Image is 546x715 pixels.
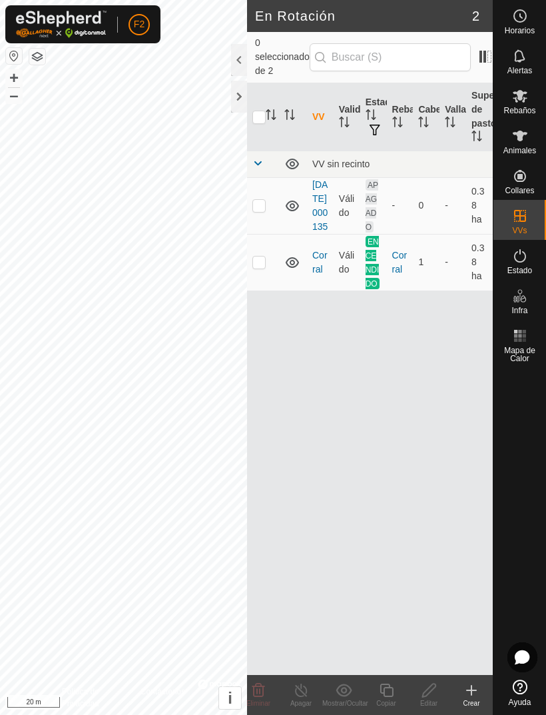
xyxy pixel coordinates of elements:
span: VVs [512,227,527,235]
div: Copiar [365,698,408,708]
a: [DATE] 000135 [312,179,328,232]
td: 1 [413,234,439,291]
p-sorticon: Activar para ordenar [471,133,482,143]
div: Corral [392,249,408,277]
td: 0 [413,177,439,234]
span: Infra [511,307,527,315]
span: Estado [507,267,532,275]
div: - [392,199,408,213]
div: Editar [408,698,450,708]
p-sorticon: Activar para ordenar [418,119,429,129]
span: Alertas [507,67,532,75]
a: Contáctenos [140,686,185,710]
p-sorticon: Activar para ordenar [284,111,295,122]
span: ENCENDIDO [366,236,380,289]
th: Superficie de pastoreo [466,83,493,151]
span: APAGADO [366,179,378,233]
td: - [439,234,466,291]
button: Restablecer Mapa [6,48,22,64]
span: Ayuda [509,698,531,706]
span: Mapa de Calor [497,347,543,362]
p-sorticon: Activar para ordenar [366,111,376,122]
span: Animales [503,147,536,155]
td: Válido [334,177,360,234]
span: Eliminar [246,700,270,707]
th: Vallado [439,83,466,151]
th: Rebaño [387,83,413,151]
span: 2 [472,6,479,26]
div: Mostrar/Ocultar [322,698,365,708]
button: – [6,87,22,103]
p-sorticon: Activar para ordenar [339,119,350,129]
td: 0.38 ha [466,177,493,234]
img: Logo Gallagher [16,11,107,38]
p-sorticon: Activar para ordenar [392,119,403,129]
div: VV sin recinto [312,159,487,169]
th: Cabezas [413,83,439,151]
th: Estado [360,83,387,151]
td: - [439,177,466,234]
button: Capas del Mapa [29,49,45,65]
a: Ayuda [493,674,546,712]
button: + [6,70,22,86]
span: i [228,689,232,707]
th: VV [307,83,334,151]
p-sorticon: Activar para ordenar [445,119,455,129]
h2: En Rotación [255,8,472,24]
span: F2 [134,17,144,31]
span: Collares [505,187,534,195]
p-sorticon: Activar para ordenar [266,111,276,122]
span: Horarios [505,27,535,35]
td: Válido [334,234,360,291]
a: Corral [312,250,328,275]
button: i [219,687,241,709]
th: Validez [334,83,360,151]
span: Rebaños [503,107,535,115]
a: Política de Privacidad [62,686,125,710]
input: Buscar (S) [310,43,471,71]
span: 0 seleccionado de 2 [255,36,310,78]
td: 0.38 ha [466,234,493,291]
div: Apagar [280,698,322,708]
div: Crear [450,698,493,708]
